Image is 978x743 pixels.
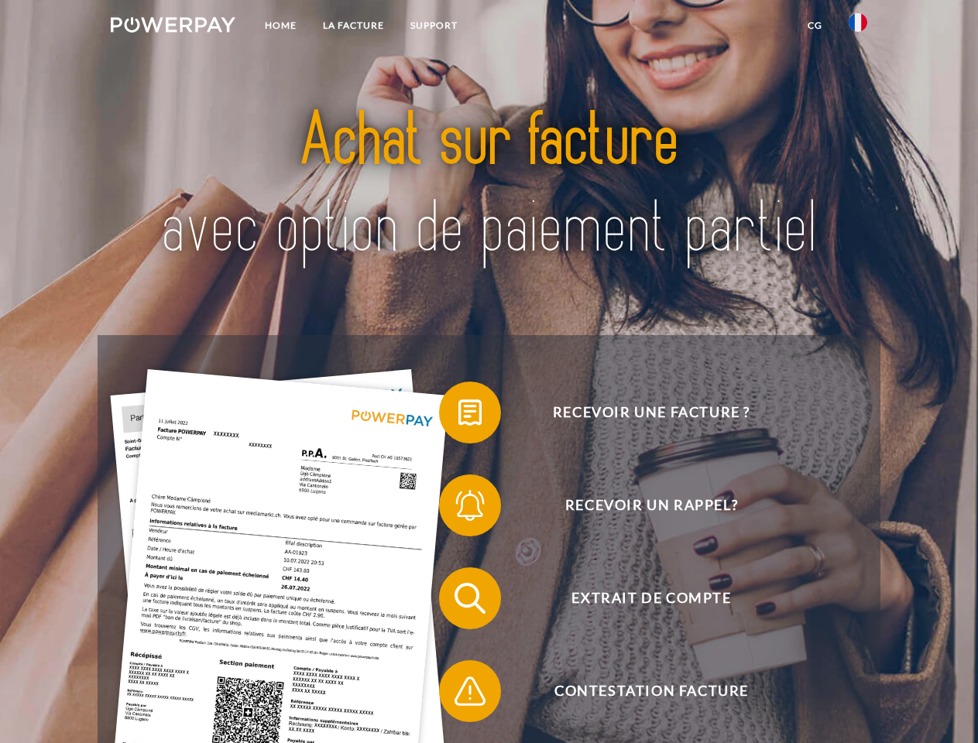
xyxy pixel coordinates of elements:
button: Contestation Facture [439,660,842,722]
a: CG [794,12,836,39]
img: qb_bill.svg [451,393,489,432]
button: Extrait de compte [439,567,842,629]
span: Contestation Facture [462,660,841,722]
img: title-powerpay_fr.svg [148,74,830,296]
img: qb_search.svg [451,579,489,618]
button: Recevoir un rappel? [439,474,842,536]
a: Support [397,12,471,39]
img: qb_warning.svg [451,672,489,710]
img: fr [849,13,867,32]
a: Home [252,12,310,39]
img: logo-powerpay-white.svg [111,17,235,33]
button: Recevoir une facture ? [439,382,842,443]
span: Extrait de compte [462,567,841,629]
span: Recevoir un rappel? [462,474,841,536]
a: LA FACTURE [310,12,397,39]
img: qb_bell.svg [451,486,489,525]
span: Recevoir une facture ? [462,382,841,443]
